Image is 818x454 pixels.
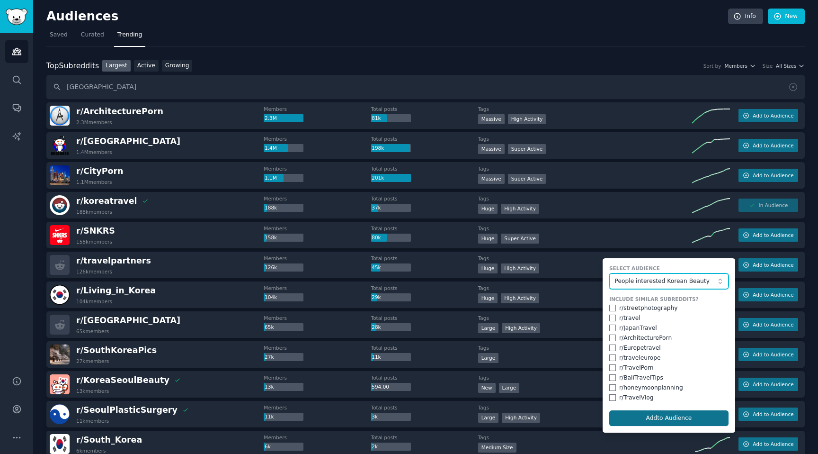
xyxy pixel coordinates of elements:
div: 201k [371,174,411,182]
dt: Tags [478,345,692,351]
dt: Members [264,165,371,172]
div: r/ ArchitecturePorn [619,334,672,343]
dt: Total posts [371,106,478,112]
div: High Activity [501,293,539,303]
div: Huge [478,204,498,214]
div: 1.4M [264,144,303,153]
img: SeoulPlasticSurgery [50,404,70,424]
dt: Tags [478,136,692,142]
div: r/ TravelVlog [619,394,654,402]
span: Members [724,63,747,69]
a: Saved [46,27,71,47]
dt: Members [264,404,371,411]
div: High Activity [502,323,540,333]
div: 1.1M [264,174,303,182]
dt: Total posts [371,404,478,411]
dt: Tags [478,285,692,291]
dt: Members [264,315,371,321]
div: High Activity [501,204,539,214]
img: SNKRS [50,225,70,245]
dt: Members [264,136,371,142]
span: Curated [81,31,104,39]
button: Add to Audience [738,318,798,331]
img: KoreaSeoulBeauty [50,374,70,394]
span: Add to Audience [753,321,793,328]
div: 2.3M members [76,119,112,126]
dt: Total posts [371,195,478,202]
span: Add to Audience [753,172,793,179]
div: 198k [371,144,411,153]
div: Size [763,63,773,69]
div: 11k [264,413,303,421]
button: Add to Audience [738,109,798,122]
dt: Members [264,195,371,202]
h2: Audiences [46,9,728,24]
dt: Total posts [371,225,478,232]
div: Massive [478,144,505,154]
div: 13k [264,383,303,391]
div: 11k [371,353,411,362]
div: Medium Size [478,443,516,453]
a: Info [728,9,763,25]
div: 158k [264,234,303,242]
div: r/ travel [619,314,640,323]
div: r/ Europetravel [619,344,661,353]
div: 158k members [76,238,112,245]
dt: Tags [478,404,692,411]
div: New [478,383,496,393]
div: 11k members [76,418,109,424]
span: Saved [50,31,68,39]
span: r/ koreatravel [76,196,137,206]
dt: Total posts [371,255,478,262]
span: r/ [GEOGRAPHIC_DATA] [76,316,180,325]
a: Curated [78,27,107,47]
button: Addto Audience [609,410,729,427]
div: Massive [478,174,505,184]
a: Active [134,60,159,72]
div: Top Subreddits [46,60,99,72]
dt: Tags [478,106,692,112]
div: 126k [264,263,303,272]
div: 3k [371,413,411,421]
button: Add to Audience [738,348,798,361]
div: Sort by [703,63,721,69]
span: r/ [GEOGRAPHIC_DATA] [76,136,180,146]
span: Add to Audience [753,232,793,238]
div: 27k members [76,358,109,364]
dt: Total posts [371,434,478,441]
dt: Members [264,106,371,112]
div: High Activity [502,413,540,423]
button: Add to Audience [738,139,798,152]
dt: Total posts [371,285,478,291]
div: Huge [478,263,498,273]
input: Search name, description, topic [46,75,805,99]
div: Large [478,353,499,363]
div: 594.00 [371,383,411,391]
button: People interested Korean Beauty [609,273,729,290]
div: r/ JapanTravel [619,324,657,333]
div: 80k [371,234,411,242]
div: 188k members [76,209,112,215]
img: ArchitecturePorn [50,106,70,126]
span: r/ KoreaSeoulBeauty [76,375,169,385]
div: 27k [264,353,303,362]
a: Growing [162,60,193,72]
div: 65k members [76,328,109,335]
div: Super Active [508,144,546,154]
dt: Members [264,225,371,232]
dt: Members [264,285,371,291]
div: High Activity [501,263,539,273]
dt: Tags [478,255,692,262]
button: Add to Audience [738,258,798,272]
button: Add to Audience [738,408,798,421]
dt: Tags [478,195,692,202]
span: Trending [117,31,142,39]
button: Add to Audience [738,228,798,242]
span: Add to Audience [753,441,793,447]
label: Include Similar Subreddits? [609,296,729,302]
span: r/ ArchitecturePorn [76,107,163,116]
span: Add to Audience [753,112,793,119]
dt: Members [264,345,371,351]
dt: Tags [478,165,692,172]
div: 13k members [76,388,109,394]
